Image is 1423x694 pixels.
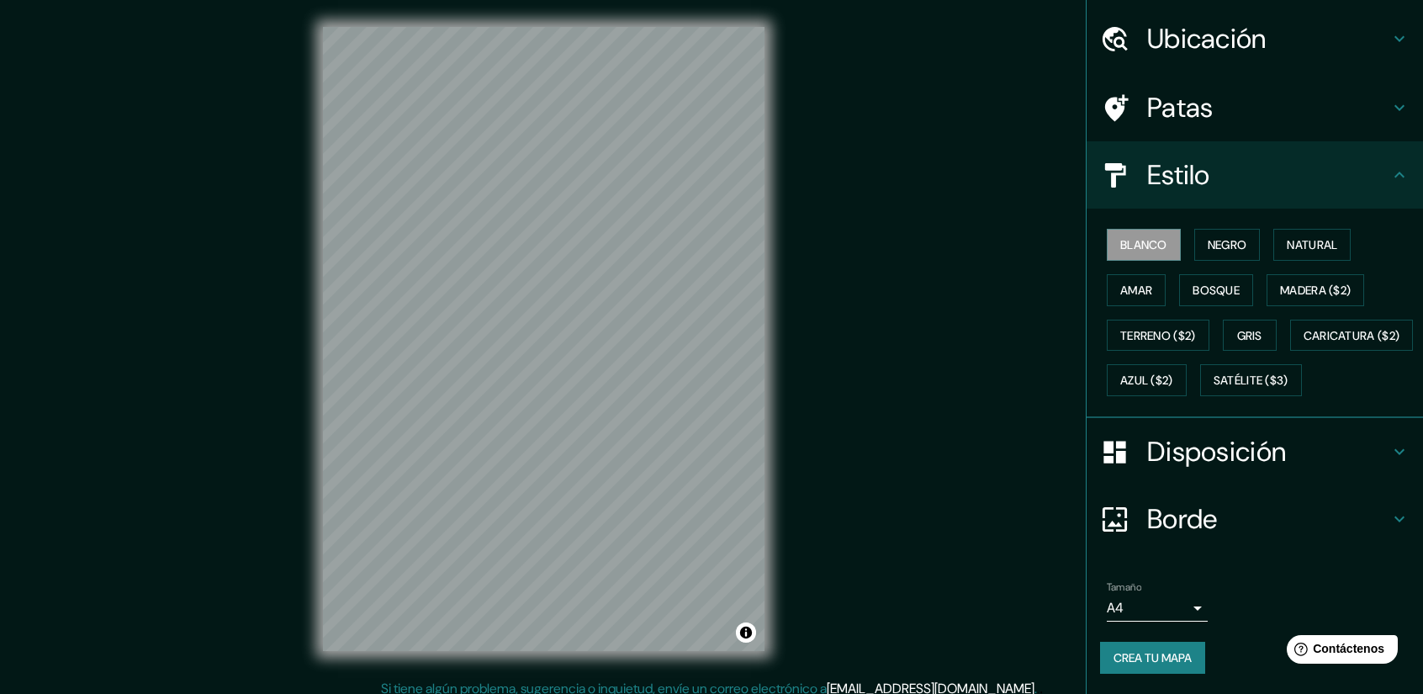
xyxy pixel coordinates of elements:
font: Estilo [1147,157,1210,193]
button: Bosque [1179,274,1253,306]
font: Natural [1287,237,1337,252]
button: Madera ($2) [1267,274,1364,306]
font: Negro [1208,237,1247,252]
font: A4 [1107,599,1124,617]
font: Terreno ($2) [1120,328,1196,343]
button: Gris [1223,320,1277,352]
font: Azul ($2) [1120,373,1173,389]
button: Negro [1194,229,1261,261]
font: Blanco [1120,237,1167,252]
button: Blanco [1107,229,1181,261]
font: Bosque [1193,283,1240,298]
font: Amar [1120,283,1152,298]
font: Patas [1147,90,1214,125]
iframe: Lanzador de widgets de ayuda [1273,628,1404,675]
font: Gris [1237,328,1262,343]
div: Ubicación [1087,5,1423,72]
font: Borde [1147,501,1218,537]
canvas: Mapa [323,27,764,651]
font: Tamaño [1107,580,1141,594]
button: Terreno ($2) [1107,320,1209,352]
div: A4 [1107,595,1208,622]
button: Natural [1273,229,1351,261]
button: Caricatura ($2) [1290,320,1414,352]
button: Azul ($2) [1107,364,1187,396]
font: Disposición [1147,434,1286,469]
button: Satélite ($3) [1200,364,1302,396]
font: Ubicación [1147,21,1267,56]
div: Estilo [1087,141,1423,209]
font: Satélite ($3) [1214,373,1288,389]
button: Crea tu mapa [1100,642,1205,674]
div: Borde [1087,485,1423,553]
font: Crea tu mapa [1114,650,1192,665]
button: Activar o desactivar atribución [736,622,756,643]
button: Amar [1107,274,1166,306]
div: Patas [1087,74,1423,141]
font: Madera ($2) [1280,283,1351,298]
div: Disposición [1087,418,1423,485]
font: Caricatura ($2) [1304,328,1400,343]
